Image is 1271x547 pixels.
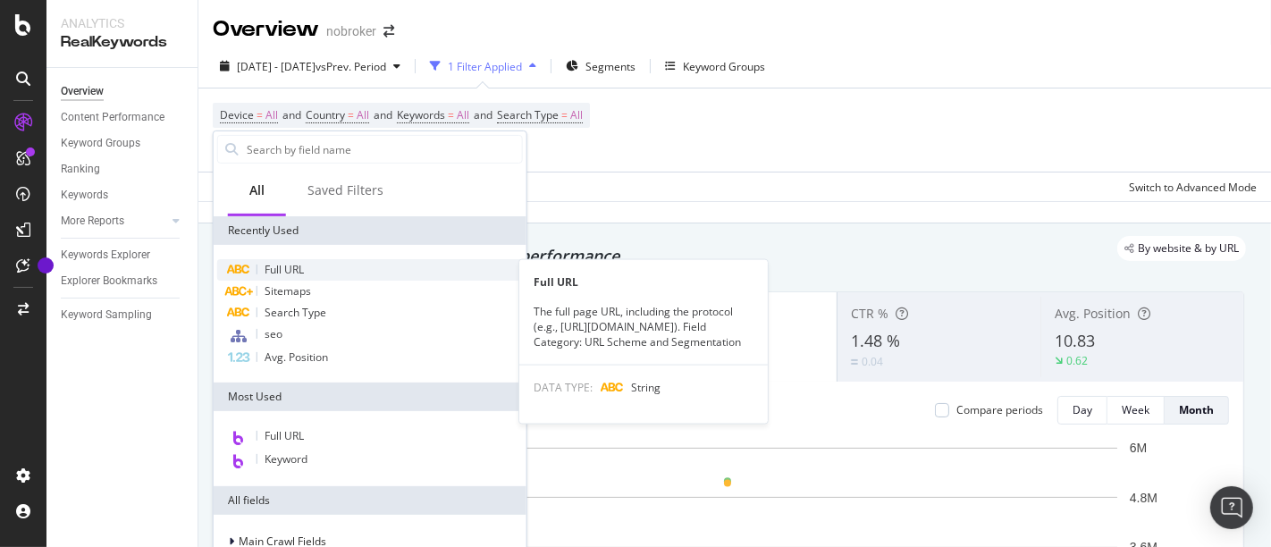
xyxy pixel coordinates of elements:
span: and [374,107,392,122]
div: Month [1179,402,1214,417]
span: Full URL [265,262,304,277]
div: 0.04 [862,354,883,369]
div: Keyword Groups [683,59,765,74]
span: 1.48 % [851,330,900,351]
a: Keyword Sampling [61,306,185,324]
div: Overview [61,82,104,101]
span: Country [306,107,345,122]
span: All [457,103,469,128]
a: Ranking [61,160,185,179]
span: CTR % [851,305,888,322]
div: Recently Used [214,216,526,245]
div: Analytics [61,14,183,32]
div: 0.62 [1066,353,1088,368]
span: Full URL [265,428,304,443]
a: Content Performance [61,108,185,127]
div: RealKeywords [61,32,183,53]
div: Saved Filters [307,181,383,199]
div: arrow-right-arrow-left [383,25,394,38]
span: 10.83 [1055,330,1095,351]
div: The full page URL, including the protocol (e.g., [URL][DOMAIN_NAME]). Field Category: URL Scheme ... [519,304,768,349]
span: All [357,103,369,128]
span: = [348,107,354,122]
div: Keyword Groups [61,134,140,153]
a: Keywords [61,186,185,205]
div: Day [1073,402,1092,417]
div: Week [1122,402,1149,417]
div: Ranking [61,160,100,179]
text: 6M [1130,441,1147,455]
span: All [570,103,583,128]
span: Keyword [265,451,307,467]
span: [DATE] - [DATE] [237,59,316,74]
div: Switch to Advanced Mode [1129,180,1257,195]
span: Keywords [397,107,445,122]
span: = [561,107,568,122]
button: [DATE] - [DATE]vsPrev. Period [213,52,408,80]
span: Segments [585,59,635,74]
button: Day [1057,396,1107,425]
button: Week [1107,396,1165,425]
img: Equal [851,359,858,365]
span: Device [220,107,254,122]
text: 4.8M [1130,491,1157,505]
button: 1 Filter Applied [423,52,543,80]
span: String [631,379,661,394]
span: vs Prev. Period [316,59,386,74]
div: Tooltip anchor [38,257,54,273]
div: Most Used [214,383,526,411]
div: Keywords Explorer [61,246,150,265]
a: Overview [61,82,185,101]
div: Overview [213,14,319,45]
button: Month [1165,396,1229,425]
div: Open Intercom Messenger [1210,486,1253,529]
a: More Reports [61,212,167,231]
span: Avg. Position [1055,305,1131,322]
span: = [448,107,454,122]
span: All [265,103,278,128]
div: More Reports [61,212,124,231]
div: Content Performance [61,108,164,127]
div: nobroker [326,22,376,40]
div: Compare periods [956,402,1043,417]
div: All fields [214,486,526,515]
button: Switch to Advanced Mode [1122,173,1257,201]
span: and [474,107,492,122]
div: Keyword Sampling [61,306,152,324]
span: DATA TYPE: [534,379,593,394]
span: Avg. Position [265,349,328,365]
div: Full URL [519,274,768,290]
button: Keyword Groups [658,52,772,80]
div: 1 Filter Applied [448,59,522,74]
span: By website & by URL [1138,243,1239,254]
a: Explorer Bookmarks [61,272,185,290]
div: All [249,181,265,199]
span: and [282,107,301,122]
span: = [257,107,263,122]
a: Keyword Groups [61,134,185,153]
input: Search by field name [245,136,522,163]
span: Sitemaps [265,283,311,299]
span: seo [265,326,282,341]
div: Explorer Bookmarks [61,272,157,290]
a: Keywords Explorer [61,246,185,265]
button: Segments [559,52,643,80]
div: Keywords [61,186,108,205]
span: Search Type [265,305,326,320]
span: Search Type [497,107,559,122]
div: legacy label [1117,236,1246,261]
